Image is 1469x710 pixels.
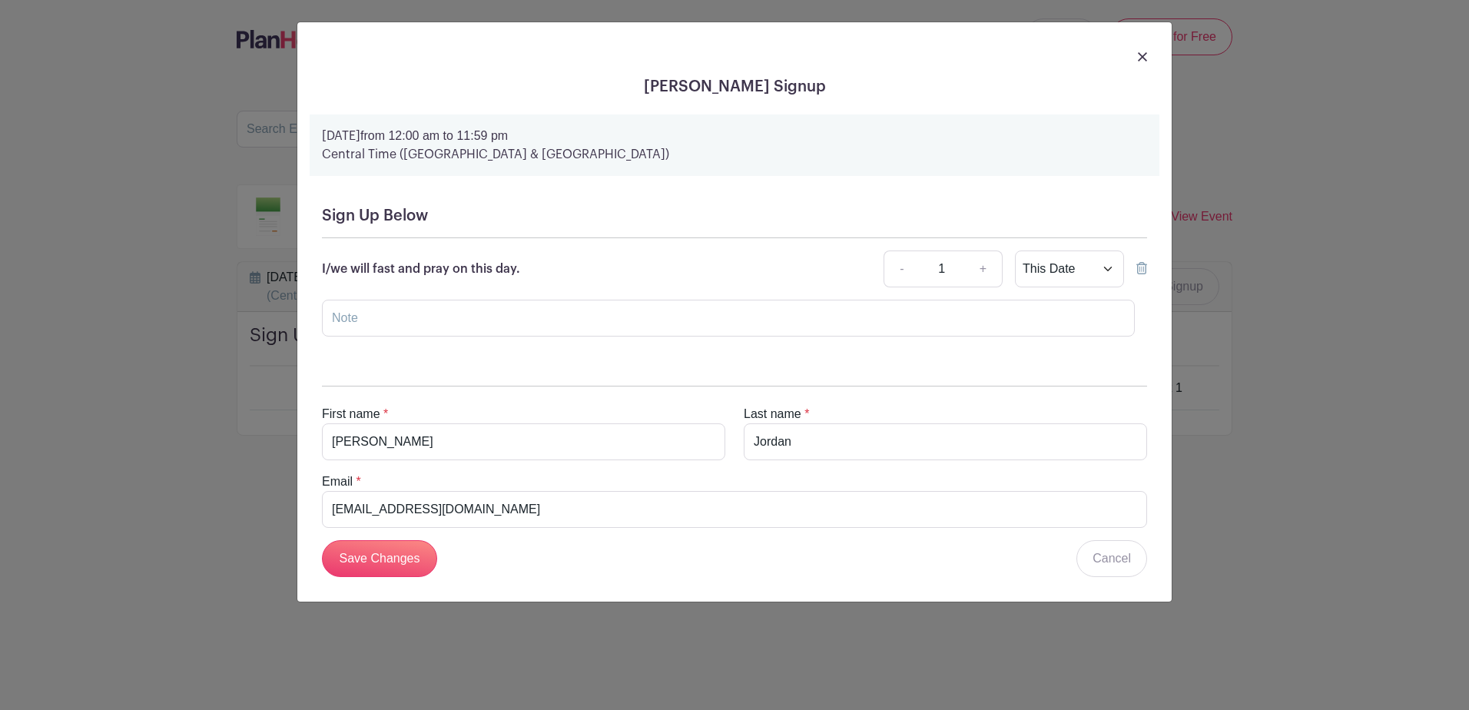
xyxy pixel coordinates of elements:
strong: Central Time ([GEOGRAPHIC_DATA] & [GEOGRAPHIC_DATA]) [322,148,669,161]
p: from 12:00 am to 11:59 pm [322,127,1147,145]
input: Save Changes [322,540,437,577]
a: - [884,250,919,287]
label: Last name [744,405,801,423]
a: Cancel [1076,540,1147,577]
strong: [DATE] [322,130,360,142]
label: First name [322,405,380,423]
h5: [PERSON_NAME] Signup [310,78,1159,96]
label: Email [322,473,353,491]
a: + [964,250,1003,287]
span: I/we will fast and pray on this day. [322,263,520,275]
input: Note [322,300,1135,337]
h5: Sign Up Below [322,207,1147,225]
img: close_button-5f87c8562297e5c2d7936805f587ecaba9071eb48480494691a3f1689db116b3.svg [1138,52,1147,61]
